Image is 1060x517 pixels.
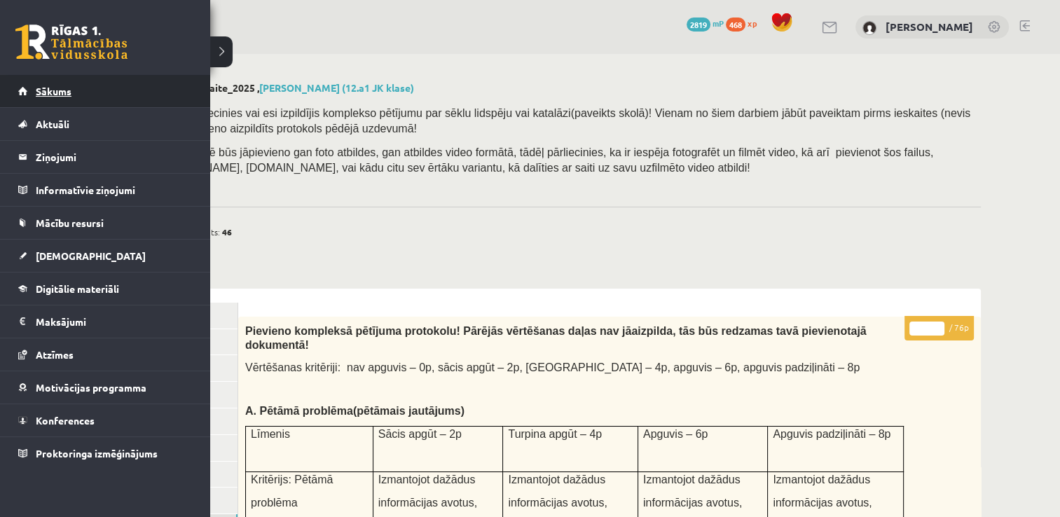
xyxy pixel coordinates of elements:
a: Informatīvie ziņojumi [18,174,193,206]
span: 46 [222,221,232,242]
a: Rīgas 1. Tālmācības vidusskola [15,25,128,60]
a: Aktuāli [18,108,193,140]
body: Editor, wiswyg-editor-user-answer-47433908642140 [14,14,713,29]
span: Turpina apgūt – 4p [508,428,602,440]
span: xp [748,18,757,29]
span: A. Pētāmā problēma(pētāmais jautājums) [245,405,464,417]
legend: Informatīvie ziņojumi [36,174,193,206]
span: Kritērijs: Pētāmā [251,474,333,485]
span: Digitālie materiāli [36,282,119,295]
a: [DEMOGRAPHIC_DATA] [18,240,193,272]
span: 468 [726,18,745,32]
span: Atzīmes [36,348,74,361]
a: Sākums [18,75,193,107]
legend: Ziņojumi [36,141,193,173]
a: Ziņojumi [18,141,193,173]
span: Konferences [36,414,95,427]
span: Sākums [36,85,71,97]
span: Izmantojot dažādus [643,474,741,485]
span: Izmantojot dažādus [378,474,476,485]
a: [PERSON_NAME] [886,20,973,34]
a: 2819 mP [687,18,724,29]
a: Atzīmes [18,338,193,371]
legend: Maksājumi [36,305,193,338]
a: Motivācijas programma [18,371,193,404]
span: Apguvis – 6p [643,428,708,440]
a: [PERSON_NAME] (12.a1 JK klase) [259,81,414,94]
h2: Bioloģija 12.a1 klase 1. ieskaite_2025 , [84,82,981,94]
span: Līmenis [251,428,290,440]
span: pārliecinies vai esi izpildījis komplekso pētījumu par sēklu lidspēju vai katalāzi(paveikts skolā... [84,107,970,135]
span: problēma [251,497,298,509]
span: informācijas avotus, [378,497,477,509]
span: mP [713,18,724,29]
span: Mācību resursi [36,216,104,229]
span: Proktoringa izmēģinājums [36,447,158,460]
span: Apguvis padziļināti – 8p [773,428,890,440]
span: Izmantojot dažādus [508,474,605,485]
span: Vērtēšanas kritēriji: nav apguvis – 0p, sācis apgūt – 2p, [GEOGRAPHIC_DATA] – 4p, apguvis – 6p, a... [245,361,860,373]
a: Konferences [18,404,193,436]
span: 2819 [687,18,710,32]
img: Sintija Astapoviča [862,21,876,35]
span: Ņem vērā, ka šajā ieskaitē būs jāpievieno gan foto atbildes, gan atbildes video formātā, tādēļ pā... [84,146,933,174]
span: Motivācijas programma [36,381,146,394]
span: informācijas avotus, [508,497,607,509]
p: / 76p [904,316,974,340]
a: Digitālie materiāli [18,273,193,305]
a: 468 xp [726,18,764,29]
span: informācijas avotus, [773,497,872,509]
a: Mācību resursi [18,207,193,239]
a: Maksājumi [18,305,193,338]
span: informācijas avotus, [643,497,742,509]
span: Sācis apgūt – 2p [378,428,462,440]
span: Pievieno kompleksā pētījuma protokolu! Pārējās vērtēšanas daļas nav jāaizpilda, tās būs redzamas ... [245,325,867,352]
span: [DEMOGRAPHIC_DATA] [36,249,146,262]
a: Proktoringa izmēģinājums [18,437,193,469]
span: Izmantojot dažādus [773,474,870,485]
span: Aktuāli [36,118,69,130]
